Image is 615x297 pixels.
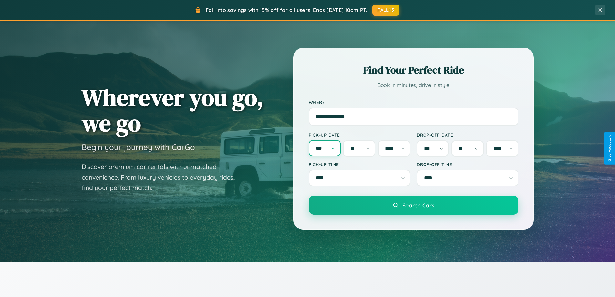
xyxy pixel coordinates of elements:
[309,80,518,90] p: Book in minutes, drive in style
[82,162,243,193] p: Discover premium car rentals with unmatched convenience. From luxury vehicles to everyday rides, ...
[82,142,195,152] h3: Begin your journey with CarGo
[372,5,399,16] button: FALL15
[417,162,518,167] label: Drop-off Time
[402,202,434,209] span: Search Cars
[309,100,518,105] label: Where
[309,196,518,215] button: Search Cars
[309,132,410,138] label: Pick-up Date
[309,63,518,77] h2: Find Your Perfect Ride
[82,85,264,136] h1: Wherever you go, we go
[206,7,367,13] span: Fall into savings with 15% off for all users! Ends [DATE] 10am PT.
[417,132,518,138] label: Drop-off Date
[607,135,612,162] div: Give Feedback
[309,162,410,167] label: Pick-up Time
